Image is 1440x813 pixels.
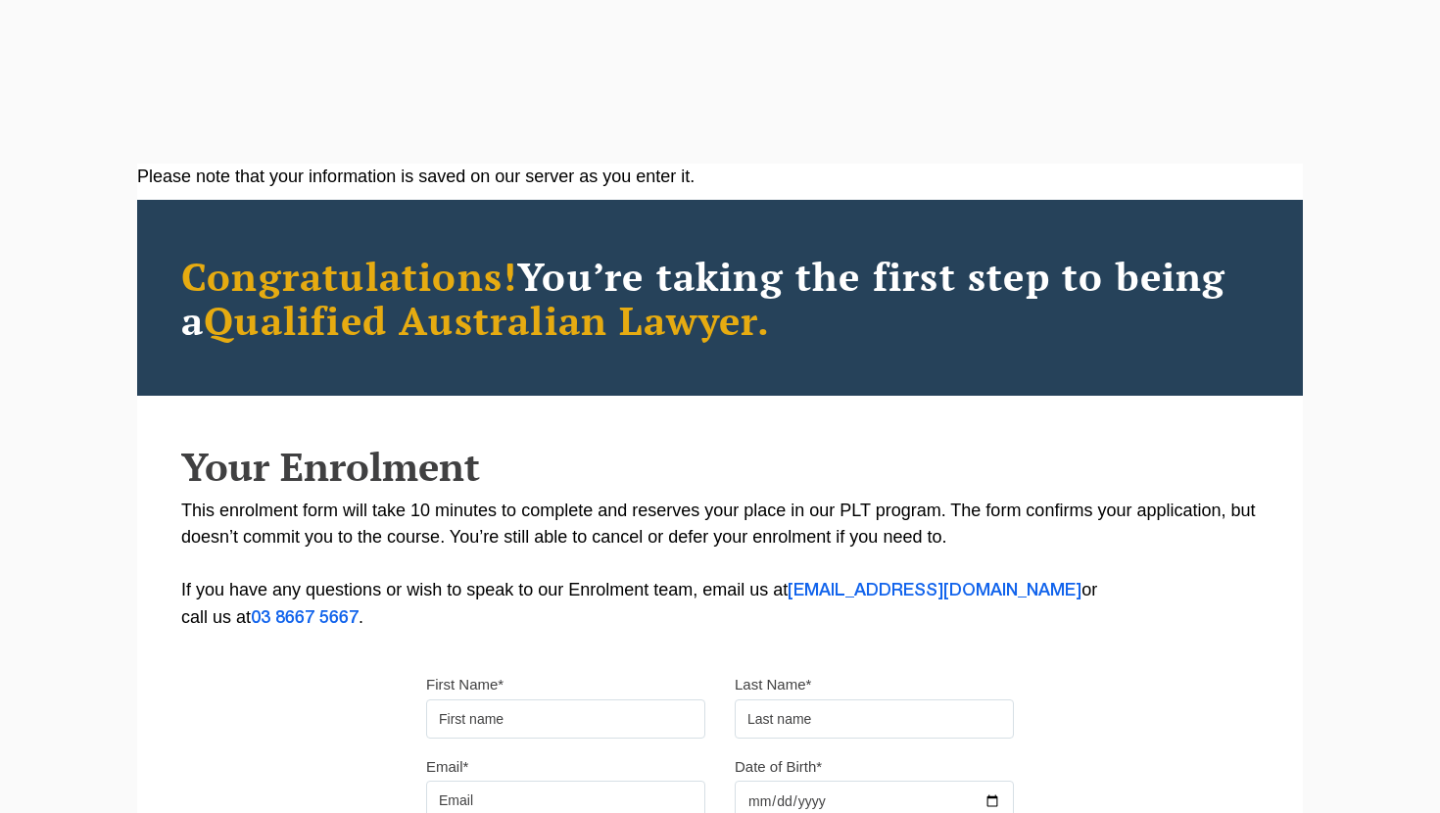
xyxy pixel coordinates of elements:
[181,254,1259,342] h2: You’re taking the first step to being a
[735,699,1014,739] input: Last name
[426,757,468,777] label: Email*
[181,498,1259,632] p: This enrolment form will take 10 minutes to complete and reserves your place in our PLT program. ...
[426,675,504,694] label: First Name*
[137,164,1303,190] div: Please note that your information is saved on our server as you enter it.
[181,250,517,302] span: Congratulations!
[181,445,1259,488] h2: Your Enrolment
[251,610,359,626] a: 03 8667 5667
[426,699,705,739] input: First name
[788,583,1081,598] a: [EMAIL_ADDRESS][DOMAIN_NAME]
[735,757,822,777] label: Date of Birth*
[735,675,811,694] label: Last Name*
[204,294,770,346] span: Qualified Australian Lawyer.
